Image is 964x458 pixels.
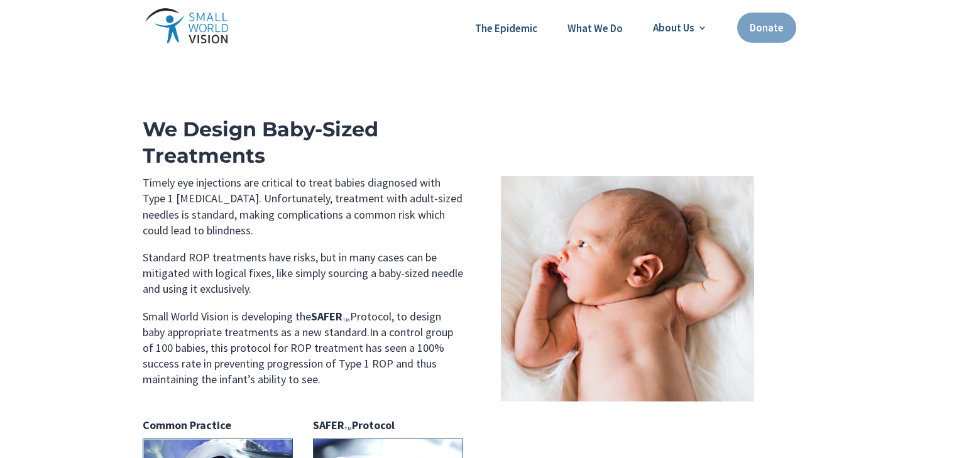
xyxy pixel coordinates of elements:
a: What We Do [567,21,623,37]
span: In a control group of 100 babies, this protocol for ROP treatment has seen a 100% success rate in... [143,325,453,387]
h1: We Design Baby-Sized Treatments [143,116,463,175]
strong: Common Practice [143,418,231,432]
p: Standard ROP treatments have risks, but in many cases can be mitigated with logical fixes, like s... [143,249,463,308]
span: Timely eye injections are critical to treat babies diagnosed with Type 1 [MEDICAL_DATA]. Unfortun... [143,175,463,237]
a: About Us [653,22,707,33]
sub: TM [344,425,352,432]
p: Small World Vision is developing the Protocol, to design baby appropriate treatments as a new sta... [143,308,463,388]
img: Small World Vision [145,8,228,43]
a: Donate [737,13,796,43]
strong: SAFER [311,309,342,324]
strong: Protocol [352,418,395,432]
sub: TM [342,317,350,323]
a: The Epidemic [475,21,537,37]
strong: SAFER [313,418,344,432]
